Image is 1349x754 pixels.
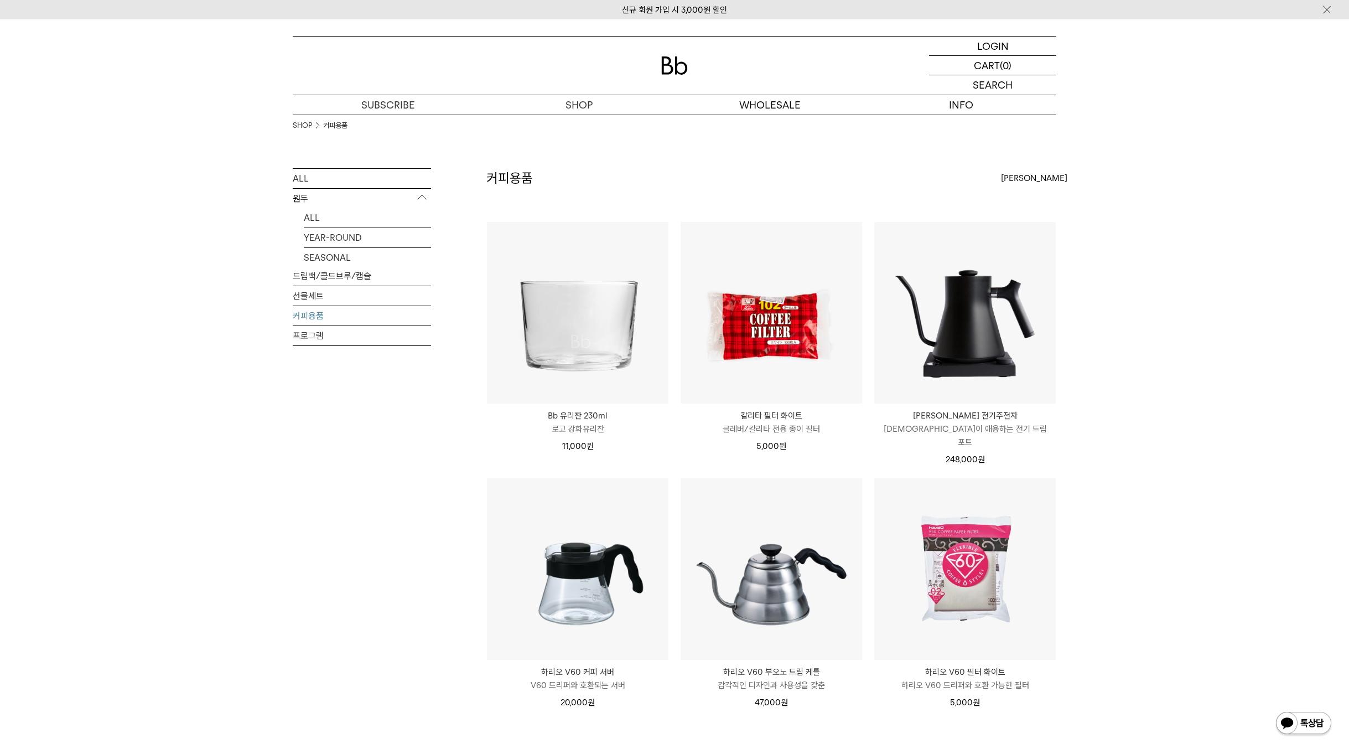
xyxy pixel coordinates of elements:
p: CART [974,56,1000,75]
p: 감각적인 디자인과 사용성을 갖춘 [681,679,862,692]
a: 하리오 V60 필터 화이트 하리오 V60 드리퍼와 호환 가능한 필터 [874,665,1056,692]
span: 원 [587,441,594,451]
img: 하리오 V60 부오노 드립 케틀 [681,478,862,660]
p: (0) [1000,56,1011,75]
p: 클레버/칼리타 전용 종이 필터 [681,422,862,436]
a: ALL [293,169,431,188]
img: 펠로우 스태그 전기주전자 [874,222,1056,404]
a: 칼리타 필터 화이트 클레버/칼리타 전용 종이 필터 [681,409,862,436]
p: V60 드리퍼와 호환되는 서버 [487,679,668,692]
a: Bb 유리잔 230ml 로고 강화유리잔 [487,409,668,436]
span: [PERSON_NAME] [1001,172,1067,185]
a: SUBSCRIBE [293,95,484,115]
a: 선물세트 [293,286,431,306]
p: SEARCH [973,75,1013,95]
p: INFO [865,95,1056,115]
a: 커피용품 [323,120,347,131]
a: SHOP [293,120,312,131]
a: 하리오 V60 부오노 드립 케틀 감각적인 디자인과 사용성을 갖춘 [681,665,862,692]
img: 하리오 V60 커피 서버 [487,478,668,660]
p: 로고 강화유리잔 [487,422,668,436]
p: LOGIN [977,37,1009,55]
h2: 커피용품 [486,169,533,188]
p: 하리오 V60 필터 화이트 [874,665,1056,679]
span: 20,000 [561,698,595,707]
p: Bb 유리잔 230ml [487,409,668,422]
span: 248,000 [946,455,985,464]
span: 5,000 [950,698,980,707]
a: SHOP [484,95,674,115]
span: 11,000 [562,441,594,451]
a: 드립백/콜드브루/캡슐 [293,266,431,286]
p: WHOLESALE [674,95,865,115]
p: 하리오 V60 드리퍼와 호환 가능한 필터 [874,679,1056,692]
a: SEASONAL [304,248,431,267]
p: 원두 [293,189,431,209]
img: 카카오톡 채널 1:1 채팅 버튼 [1275,711,1332,737]
img: 로고 [661,56,688,75]
p: 하리오 V60 커피 서버 [487,665,668,679]
a: 하리오 V60 커피 서버 V60 드리퍼와 호환되는 서버 [487,665,668,692]
a: LOGIN [929,37,1056,56]
span: 원 [973,698,980,707]
a: CART (0) [929,56,1056,75]
p: 하리오 V60 부오노 드립 케틀 [681,665,862,679]
a: YEAR-ROUND [304,228,431,247]
p: [PERSON_NAME] 전기주전자 [874,409,1056,422]
span: 47,000 [755,698,788,707]
p: 칼리타 필터 화이트 [681,409,862,422]
a: 신규 회원 가입 시 3,000원 할인 [622,5,727,15]
img: Bb 유리잔 230ml [487,222,668,404]
img: 칼리타 필터 화이트 [681,222,862,404]
img: 하리오 V60 필터 화이트 [874,478,1056,660]
p: [DEMOGRAPHIC_DATA]이 애용하는 전기 드립 포트 [874,422,1056,449]
span: 원 [978,455,985,464]
a: 커피용품 [293,306,431,326]
a: [PERSON_NAME] 전기주전자 [DEMOGRAPHIC_DATA]이 애용하는 전기 드립 포트 [874,409,1056,449]
span: 원 [588,698,595,707]
a: ALL [304,208,431,228]
a: 프로그램 [293,326,431,345]
span: 원 [779,441,786,451]
span: 5,000 [756,441,786,451]
span: 원 [781,698,788,707]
